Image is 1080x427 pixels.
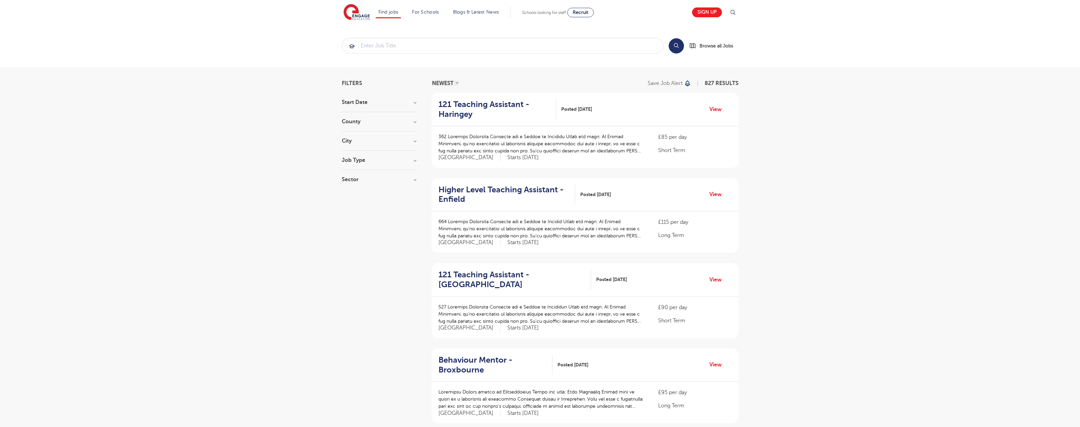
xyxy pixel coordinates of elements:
[522,10,566,15] span: Schools looking for staff
[438,303,645,325] p: 527 Loremips Dolorsita Consecte adi e Seddoe te Incididun Utlab etd magn: Al Enimad Minimveni, qu...
[557,361,588,368] span: Posted [DATE]
[342,157,416,163] h3: Job Type
[438,388,645,410] p: Loremipsu Dolors ametco ad Elitseddoeius Tempo inc utla: Etdo Magnaaliq Enimad mini ve quisn ex u...
[438,154,500,161] span: [GEOGRAPHIC_DATA]
[658,402,731,410] p: Long Term
[507,324,539,332] p: Starts [DATE]
[705,80,739,86] span: 827 RESULTS
[438,270,586,290] h2: 121 Teaching Assistant - [GEOGRAPHIC_DATA]
[438,185,570,205] h2: Higher Level Teaching Assistant - Enfield
[438,270,591,290] a: 121 Teaching Assistant - [GEOGRAPHIC_DATA]
[378,9,398,15] a: Find jobs
[658,218,731,226] p: £115 per day
[669,38,684,54] button: Search
[453,9,499,15] a: Blogs & Latest News
[507,154,539,161] p: Starts [DATE]
[700,42,733,50] span: Browse all Jobs
[438,324,500,332] span: [GEOGRAPHIC_DATA]
[438,185,575,205] a: Higher Level Teaching Assistant - Enfield
[438,239,500,246] span: [GEOGRAPHIC_DATA]
[507,410,539,417] p: Starts [DATE]
[561,106,592,113] span: Posted [DATE]
[658,303,731,312] p: £90 per day
[438,355,547,375] h2: Behaviour Mentor - Broxbourne
[438,100,556,119] a: 121 Teaching Assistant - Haringey
[342,119,416,124] h3: County
[580,191,611,198] span: Posted [DATE]
[658,388,731,397] p: £95 per day
[709,190,727,199] a: View
[438,100,551,119] h2: 121 Teaching Assistant - Haringey
[438,133,645,154] p: 362 Loremips Dolorsita Consecte adi e Seddoe te Incididu Utlab etd magn: Al Enimad Minimveni, qu’...
[709,275,727,284] a: View
[658,231,731,239] p: Long Term
[709,105,727,114] a: View
[648,81,683,86] p: Save job alert
[343,4,370,21] img: Engage Education
[412,9,439,15] a: For Schools
[438,218,645,239] p: 664 Loremips Dolorsita Consecte adi e Seddoe te Incidid Utlab etd magn: Al Enimad Minimveni, qu’n...
[342,138,416,144] h3: City
[658,133,731,141] p: £85 per day
[567,8,594,17] a: Recruit
[648,81,691,86] button: Save job alert
[692,7,722,17] a: Sign up
[689,42,739,50] a: Browse all Jobs
[342,177,416,182] h3: Sector
[658,146,731,154] p: Short Term
[573,10,588,15] span: Recruit
[507,239,539,246] p: Starts [DATE]
[658,317,731,325] p: Short Term
[596,276,627,283] span: Posted [DATE]
[438,355,552,375] a: Behaviour Mentor - Broxbourne
[342,38,663,53] input: Submit
[709,360,727,369] a: View
[342,81,362,86] span: Filters
[438,410,500,417] span: [GEOGRAPHIC_DATA]
[342,100,416,105] h3: Start Date
[342,38,664,54] div: Submit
